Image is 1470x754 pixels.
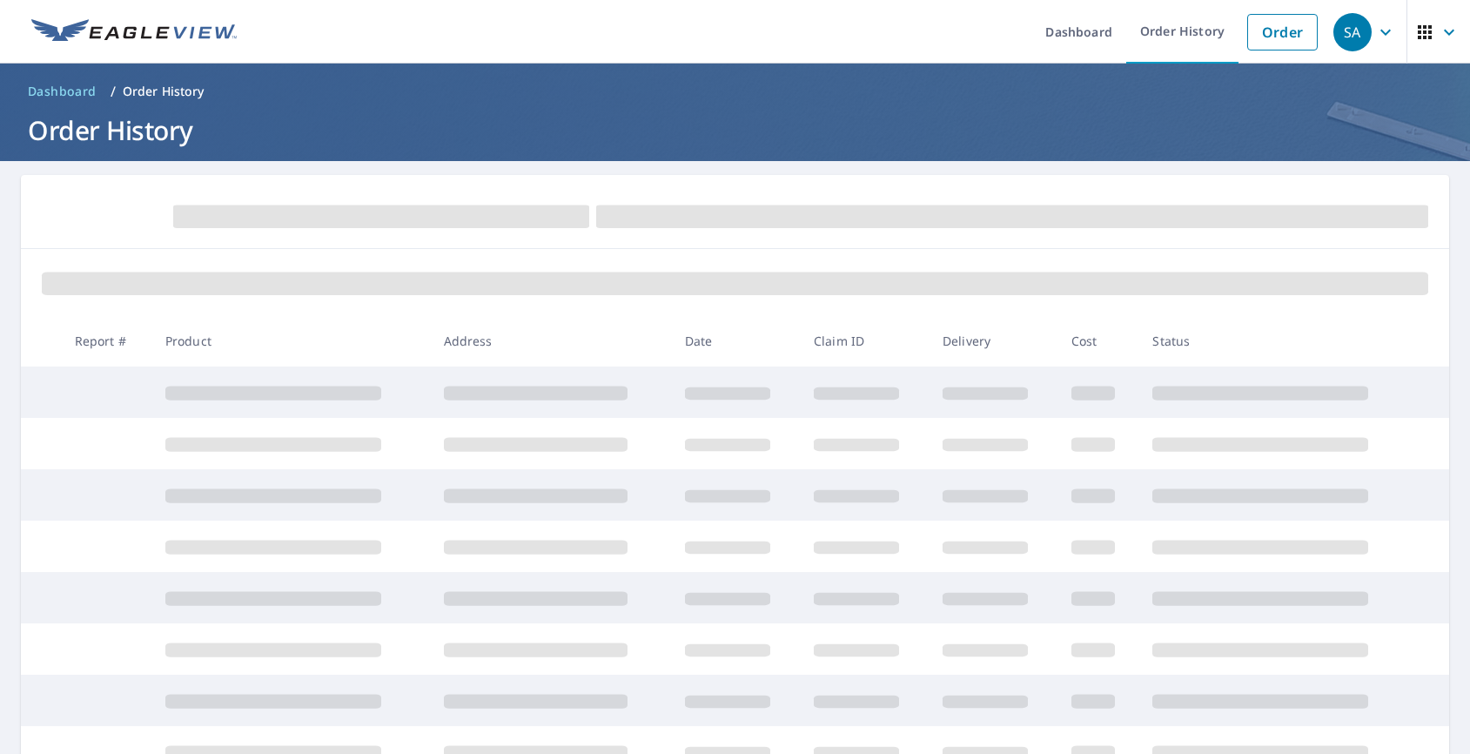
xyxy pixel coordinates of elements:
[111,81,116,102] li: /
[1247,14,1318,50] a: Order
[21,77,1449,105] nav: breadcrumb
[1057,315,1139,367] th: Cost
[31,19,237,45] img: EV Logo
[1138,315,1417,367] th: Status
[21,112,1449,148] h1: Order History
[28,83,97,100] span: Dashboard
[671,315,800,367] th: Date
[430,315,672,367] th: Address
[123,83,205,100] p: Order History
[61,315,151,367] th: Report #
[21,77,104,105] a: Dashboard
[1333,13,1372,51] div: SA
[929,315,1057,367] th: Delivery
[800,315,929,367] th: Claim ID
[151,315,430,367] th: Product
